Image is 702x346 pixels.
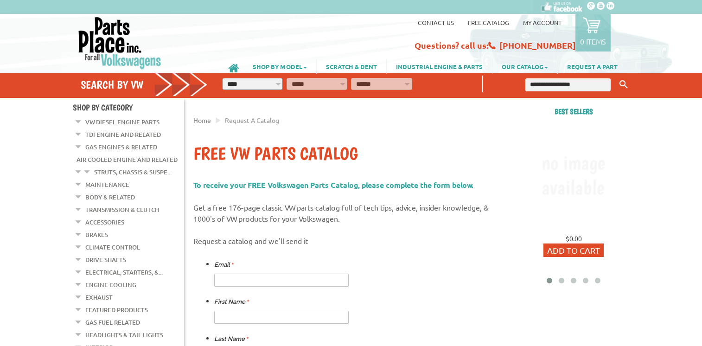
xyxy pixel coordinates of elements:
p: Get a free 176-page classic VW parts catalog full of tech tips, advice, insider knowledge, & 1000... [193,202,509,224]
a: Engine Cooling [85,279,136,291]
a: SCRATCH & DENT [317,58,386,74]
label: First Name [214,296,249,308]
span: To receive your FREE Volkswagen Parts Catalog, please complete the form below. [193,180,474,190]
h1: Free VW Parts Catalog [193,143,509,165]
h2: Best sellers [518,107,629,116]
label: Last Name [214,333,249,345]
a: REQUEST A PART [558,58,627,74]
a: VW Diesel Engine Parts [85,116,160,128]
a: My Account [523,19,562,26]
a: Exhaust [85,291,113,303]
p: 0 items [580,37,606,46]
a: 0 items [575,14,611,51]
a: Struts, Chassis & Suspe... [94,166,172,178]
button: Keyword Search [617,77,631,92]
a: Headlights & Tail Lights [85,329,163,341]
a: OUR CATALOG [492,58,557,74]
a: Body & Related [85,191,135,203]
a: Home [193,116,211,124]
a: SHOP BY MODEL [243,58,316,74]
a: Gas Fuel Related [85,316,140,328]
a: Gas Engines & Related [85,141,157,153]
button: Add to Cart [543,243,604,257]
h4: Shop By Category [73,103,184,112]
h4: Search by VW [81,78,208,91]
a: Brakes [85,229,108,241]
a: Transmission & Clutch [85,204,159,216]
a: TDI Engine and Related [85,128,161,141]
a: Contact us [418,19,454,26]
a: Free Catalog [468,19,509,26]
a: Maintenance [85,179,129,191]
label: Email [214,259,234,270]
a: INDUSTRIAL ENGINE & PARTS [387,58,492,74]
p: Request a catalog and we'll send it [193,235,509,246]
a: Electrical, Starters, &... [85,266,163,278]
span: Add to Cart [547,245,600,255]
a: Air Cooled Engine and Related [77,154,178,166]
span: Request a Catalog [225,116,279,124]
a: Featured Products [85,304,148,316]
a: Climate Control [85,241,140,253]
a: Accessories [85,216,124,228]
a: Drive Shafts [85,254,126,266]
span: $0.00 [566,234,582,243]
img: Parts Place Inc! [77,16,162,70]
